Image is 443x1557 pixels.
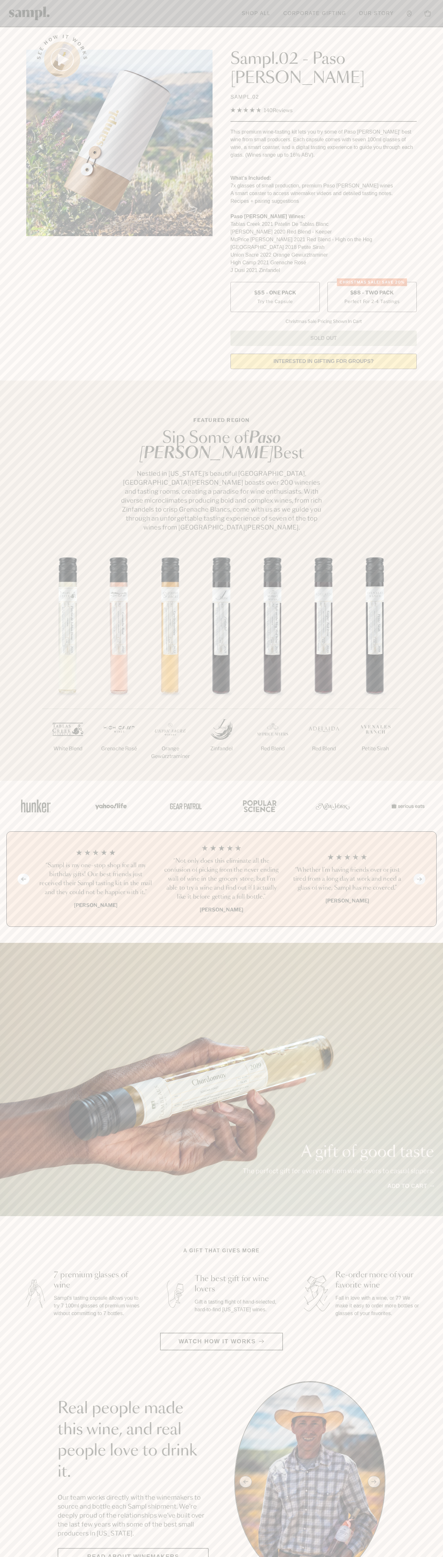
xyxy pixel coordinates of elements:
[160,1333,283,1350] button: Watch how it works
[273,107,293,113] span: Reviews
[388,792,426,820] img: Artboard_7_5b34974b-f019-449e-91fb-745f8d0877ee_x450.png
[139,431,281,461] em: Paso [PERSON_NAME]
[230,197,417,205] li: Recipes + pairing suggestions
[298,745,350,753] p: Red Blend
[54,1270,141,1290] h3: 7 premium glasses of wine
[164,844,279,914] li: 2 / 4
[257,298,293,305] small: Try the Capsule
[74,902,117,908] b: [PERSON_NAME]
[119,416,324,424] p: Featured Region
[335,1270,423,1290] h3: Re-order more of your favorite wine
[243,1166,434,1175] p: The perfect gift for everyone from wine lovers to casual sippers.
[350,289,394,296] span: $88 - Two Pack
[44,42,80,78] button: See how it works
[230,252,328,258] span: Union Sacre 2022 Orange Gewürztraminer
[337,278,407,286] div: CHRISTMAS SALE! Save 20%
[414,874,425,885] button: Next slide
[335,1294,423,1317] p: Fall in love with a wine, or 7? We make it easy to order more bottles or glasses of your favorites.
[93,745,145,753] p: Grenache Rosé
[230,244,325,250] span: [GEOGRAPHIC_DATA] 2018 Petite Sirah
[17,792,55,820] img: Artboard_1_c8cd28af-0030-4af1-819c-248e302c7f06_x450.png
[230,93,417,101] p: SAMPL.02
[289,844,405,914] li: 3 / 4
[230,106,293,115] div: 140Reviews
[230,128,417,159] div: This premium wine-tasting kit lets you try some of Paso [PERSON_NAME]' best wine from small produ...
[230,50,417,88] h1: Sampl.02 - Paso [PERSON_NAME]
[183,1247,260,1255] h2: A gift that gives more
[119,431,324,461] h2: Sip Some of Best
[196,552,247,773] li: 4 / 7
[145,552,196,781] li: 3 / 7
[38,861,154,897] h3: “Sampl is my one-stop shop for all my birthday gifts! Our best friends just received their Sampl ...
[230,182,417,190] li: 7x glasses of small production, premium Paso [PERSON_NAME] wines
[119,469,324,532] p: Nestled in [US_STATE]’s beautiful [GEOGRAPHIC_DATA], [GEOGRAPHIC_DATA][PERSON_NAME] boasts over 2...
[230,331,417,346] button: Sold Out
[93,552,145,773] li: 2 / 7
[42,745,93,753] p: White Blend
[165,792,204,820] img: Artboard_5_7fdae55a-36fd-43f7-8bfd-f74a06a2878e_x450.png
[230,260,306,265] span: High Camp 2021 Grenache Rosé
[230,229,332,235] span: [PERSON_NAME] 2020 Red Blend - Keeper
[54,1294,141,1317] p: Sampl's tasting capsule allows you to try 7 100ml glasses of premium wines without committing to ...
[247,552,298,773] li: 5 / 7
[230,268,280,273] span: J Dusi 2021 Zinfandel
[26,50,213,236] img: Sampl.02 - Paso Robles
[230,237,372,242] span: McPrice [PERSON_NAME] 2021 Red Blend - High on the Hog
[195,1274,282,1294] h3: The best gift for wine lovers
[91,792,129,820] img: Artboard_6_04f9a106-072f-468a-bdd7-f11783b05722_x450.png
[247,745,298,753] p: Red Blend
[282,318,365,324] li: Christmas Sale Pricing Shown In Cart
[387,1182,434,1190] a: Add to cart
[200,907,243,913] b: [PERSON_NAME]
[18,874,29,885] button: Previous slide
[145,745,196,760] p: Orange Gewürztraminer
[264,107,273,113] span: 140
[298,552,350,773] li: 6 / 7
[58,1493,209,1538] p: Our team works directly with the winemakers to source and bottle each Sampl shipment. We’re deepl...
[350,552,401,773] li: 7 / 7
[326,898,369,904] b: [PERSON_NAME]
[164,857,279,902] h3: “Not only does this eliminate all the confusion of picking from the never ending wall of wine in ...
[38,844,154,914] li: 1 / 4
[230,354,417,369] a: interested in gifting for groups?
[239,792,278,820] img: Artboard_4_28b4d326-c26e-48f9-9c80-911f17d6414e_x450.png
[289,866,405,893] h3: “Whether I'm having friends over or just tired from a long day at work and need a glass of wine, ...
[58,1398,209,1483] h2: Real people made this wine, and real people love to drink it.
[230,221,329,227] span: Tablas Creek 2021 Patelin De Tablas Blanc
[254,289,296,296] span: $55 - One Pack
[196,745,247,753] p: Zinfandel
[230,175,271,181] strong: What’s Included:
[230,214,305,219] strong: Paso [PERSON_NAME] Wines:
[344,298,399,305] small: Perfect For 2-4 Tastings
[350,745,401,753] p: Petite Sirah
[314,792,352,820] img: Artboard_3_0b291449-6e8c-4d07-b2c2-3f3601a19cd1_x450.png
[243,1145,434,1160] p: A gift of good taste
[42,552,93,773] li: 1 / 7
[195,1298,282,1314] p: Gift a tasting flight of hand-selected, hard-to-find [US_STATE] wines.
[230,190,417,197] li: A smart coaster to access winemaker videos and detailed tasting notes.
